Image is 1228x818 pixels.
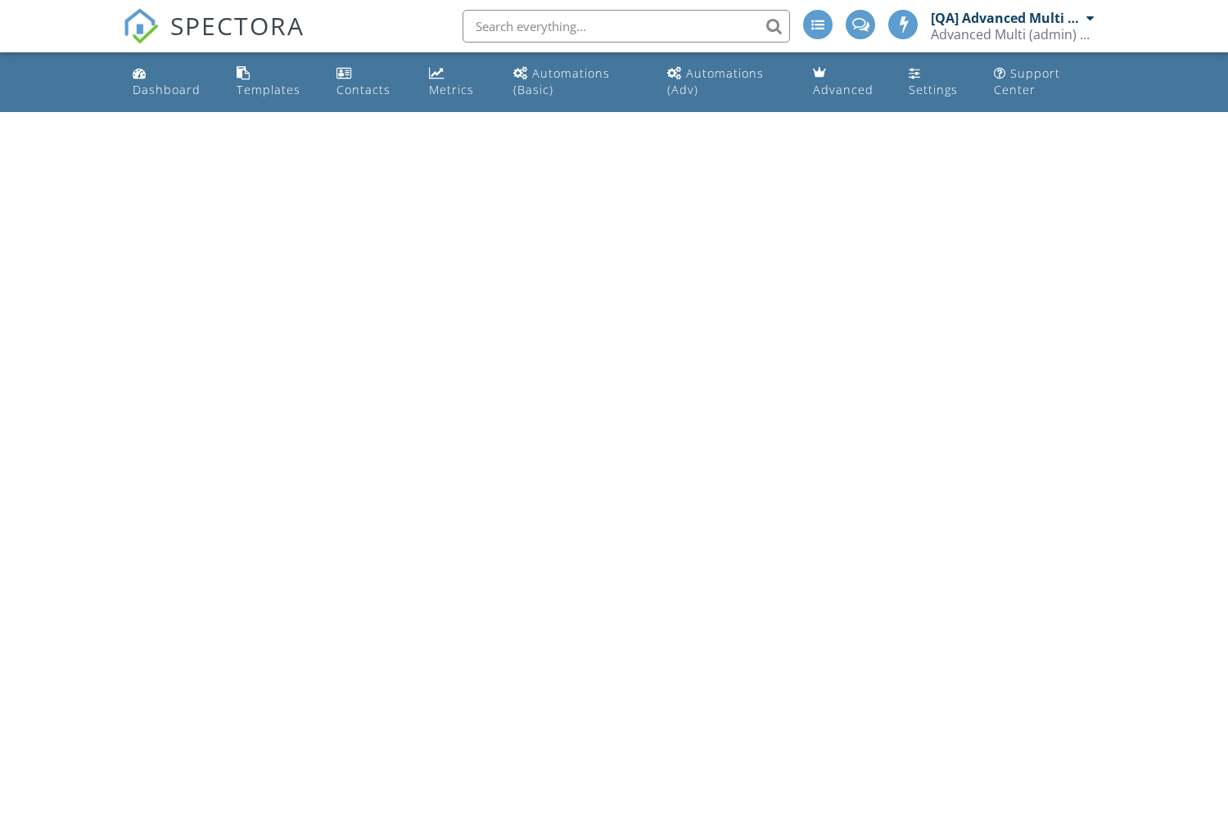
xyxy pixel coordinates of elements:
[429,82,474,97] div: Metrics
[994,65,1060,97] div: Support Center
[909,82,958,97] div: Settings
[813,82,874,97] div: Advanced
[126,59,217,106] a: Dashboard
[931,10,1082,26] div: [QA] Advanced Multi (admin)
[902,59,974,106] a: Settings
[806,59,890,106] a: Advanced
[661,59,793,106] a: Automations (Advanced)
[422,59,494,106] a: Metrics
[667,65,764,97] div: Automations (Adv)
[133,82,201,97] div: Dashboard
[170,8,305,43] span: SPECTORA
[336,82,391,97] div: Contacts
[123,8,159,44] img: The Best Home Inspection Software - Spectora
[237,82,300,97] div: Templates
[513,65,610,97] div: Automations (Basic)
[330,59,409,106] a: Contacts
[123,22,305,56] a: SPECTORA
[931,26,1095,43] div: Advanced Multi (admin) Company
[507,59,648,106] a: Automations (Basic)
[463,10,790,43] input: Search everything...
[987,59,1102,106] a: Support Center
[230,59,317,106] a: Templates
